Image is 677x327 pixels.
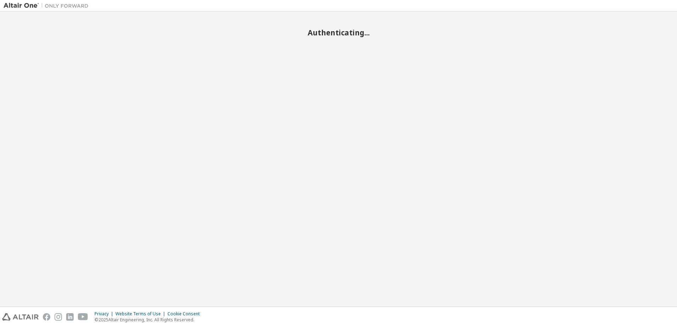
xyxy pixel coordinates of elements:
[55,313,62,321] img: instagram.svg
[95,317,204,323] p: © 2025 Altair Engineering, Inc. All Rights Reserved.
[4,2,92,9] img: Altair One
[78,313,88,321] img: youtube.svg
[115,311,167,317] div: Website Terms of Use
[66,313,74,321] img: linkedin.svg
[43,313,50,321] img: facebook.svg
[95,311,115,317] div: Privacy
[167,311,204,317] div: Cookie Consent
[4,28,673,37] h2: Authenticating...
[2,313,39,321] img: altair_logo.svg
